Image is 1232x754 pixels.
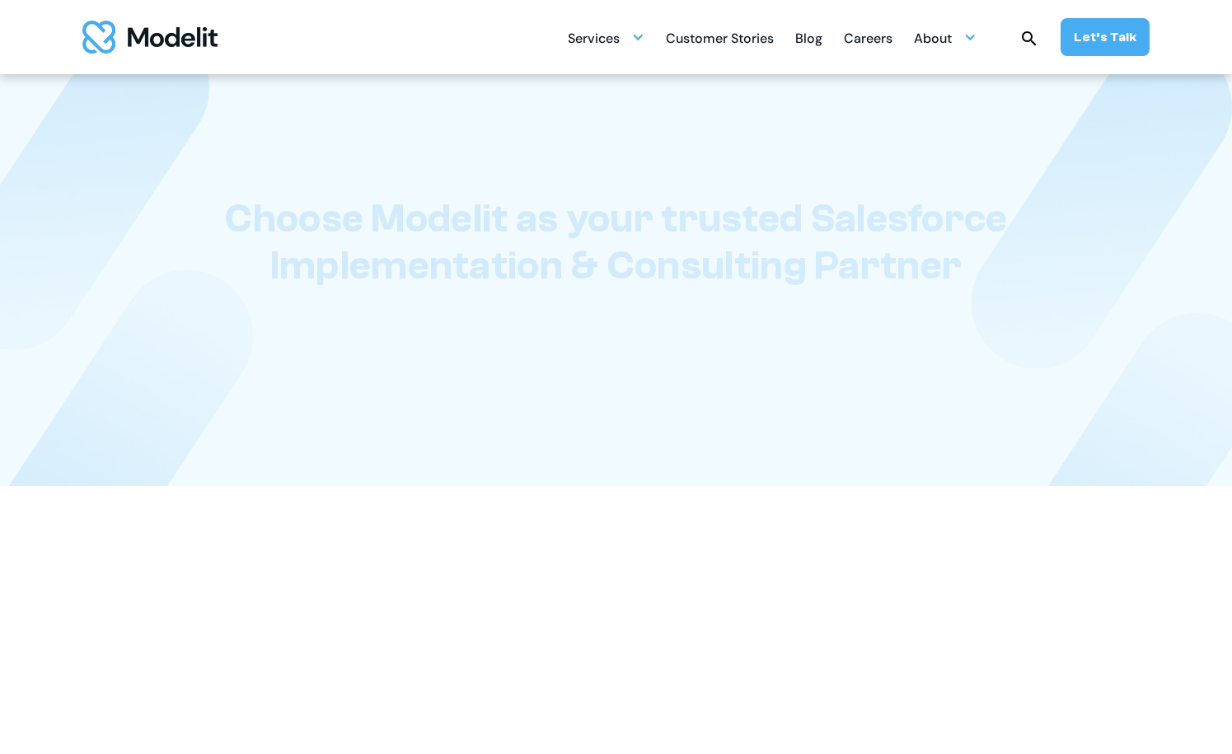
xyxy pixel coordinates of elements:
a: Careers [844,21,892,54]
div: Let’s Talk [1074,28,1136,46]
a: Let’s Talk [1061,18,1150,56]
div: About [914,24,952,56]
div: About [914,21,977,54]
div: Services [568,21,644,54]
div: Careers [844,24,892,56]
a: Blog [795,21,822,54]
img: modelit logo [82,21,218,54]
div: Customer Stories [666,24,774,56]
h1: Choose Modelit as your trusted Salesforce Implementation & Consulting Partner [105,195,1127,289]
a: home [82,21,218,54]
div: Blog [795,24,822,56]
div: Services [568,24,620,56]
a: Customer Stories [666,21,774,54]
